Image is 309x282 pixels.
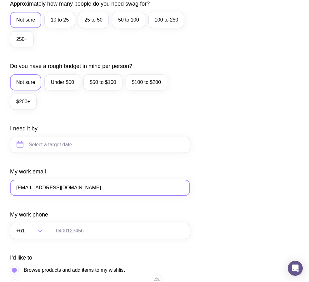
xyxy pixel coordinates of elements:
label: 25 to 50 [78,12,109,28]
label: Not sure [10,12,41,28]
label: $50 to $100 [83,74,122,90]
input: Select a target date [10,137,190,153]
label: Do you have a rough budget in mind per person? [10,62,132,70]
label: 100 to 250 [148,12,185,28]
label: Not sure [10,74,41,90]
label: $200+ [10,94,37,110]
label: 50 to 100 [112,12,145,28]
label: I need it by [10,125,37,132]
label: 10 to 25 [44,12,75,28]
div: Open Intercom Messenger [288,261,303,276]
label: Under $50 [44,74,80,90]
span: +61 [16,223,26,239]
input: 0400123456 [50,223,190,239]
label: My work email [10,168,46,175]
div: Search for option [10,223,50,239]
input: you@email.com [10,180,190,196]
label: 250+ [10,31,34,47]
label: My work phone [10,211,48,218]
input: Search for option [26,223,36,239]
label: I’d like to [10,254,32,261]
span: Browse products and add items to my wishlist [24,266,125,274]
label: $100 to $200 [126,74,167,90]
